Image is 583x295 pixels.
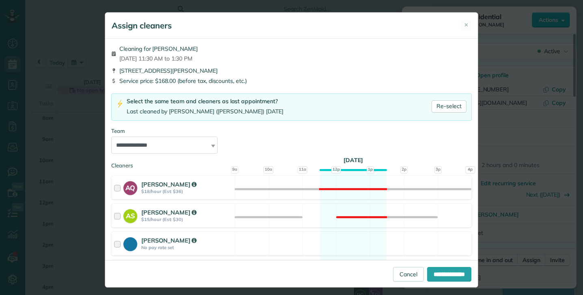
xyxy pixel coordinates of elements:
[141,189,232,194] strong: $18/hour (Est: $36)
[119,45,198,53] span: Cleaning for [PERSON_NAME]
[393,267,424,282] a: Cancel
[111,77,472,85] div: Service price: $168.00 (before tax, discounts, etc.)
[141,208,196,216] strong: [PERSON_NAME]
[141,236,196,244] strong: [PERSON_NAME]
[464,21,469,29] span: ✕
[141,217,232,222] strong: $15/hour (Est: $30)
[111,67,472,75] div: [STREET_ADDRESS][PERSON_NAME]
[111,162,472,164] div: Cleaners
[127,107,283,116] div: Last cleaned by [PERSON_NAME] ([PERSON_NAME]) [DATE]
[112,20,172,31] h5: Assign cleaners
[123,181,137,193] strong: AQ
[127,97,283,106] div: Select the same team and cleaners as last appointment?
[123,209,137,221] strong: AS
[119,54,198,63] span: [DATE] 11:30 AM to 1:30 PM
[117,100,123,108] img: lightning-bolt-icon-94e5364df696ac2de96d3a42b8a9ff6ba979493684c50e6bbbcda72601fa0d29.png
[432,100,466,113] a: Re-select
[141,245,232,250] strong: No pay rate set
[111,127,472,135] div: Team
[141,180,196,188] strong: [PERSON_NAME]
